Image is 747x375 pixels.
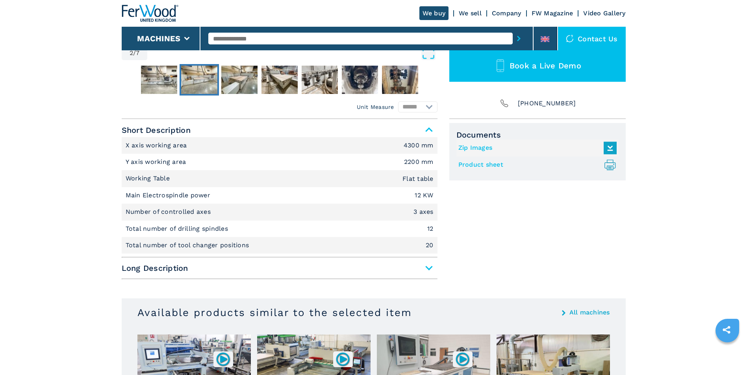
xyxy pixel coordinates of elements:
iframe: Chat [714,340,741,369]
a: Zip Images [458,142,613,154]
div: Short Description [122,137,437,254]
em: 2200 mm [404,159,434,165]
img: 36f5054a5e77763309c31e27c7e28b7d [261,66,298,94]
nav: Thumbnail Navigation [122,64,437,96]
button: Go to Slide 2 [180,64,219,96]
p: Number of controlled axes [126,208,213,216]
img: 4b57d6b78c0955ca5d26ee24d50704f3 [221,66,258,94]
span: Book a Live Demo [510,61,581,70]
a: Video Gallery [583,9,625,17]
img: Contact us [566,35,574,42]
p: Total number of tool changer positions [126,241,251,250]
img: Phone [499,98,510,109]
img: 006228 [215,351,231,367]
p: Working Table [126,174,172,183]
a: sharethis [717,320,736,340]
span: 7 [136,50,139,56]
p: X axis working area [126,141,189,150]
button: submit-button [513,29,525,48]
button: Go to Slide 5 [300,64,339,96]
button: Go to Slide 7 [380,64,420,96]
img: 511fb55cfbf207cc1076b524361f4bcb [382,66,418,94]
button: Machines [137,34,180,43]
em: 3 axes [413,209,434,215]
h3: Available products similar to the selected item [137,306,412,319]
em: 12 KW [415,192,433,199]
em: 12 [427,226,434,232]
button: Go to Slide 1 [139,64,179,96]
a: Product sheet [458,158,613,171]
img: be58a823afe169ec12b816da18aaba70 [342,66,378,94]
em: Flat table [402,176,434,182]
span: / [133,50,136,56]
em: Unit Measure [357,103,394,111]
img: 006279 [455,351,470,367]
a: All machines [569,309,610,316]
p: Total number of drilling spindles [126,224,230,233]
img: 020ee405b0b3742aa8507a9faaa1b2d0 [181,66,217,94]
span: Long Description [122,261,437,275]
a: We buy [419,6,449,20]
em: 4300 mm [404,142,434,149]
span: Short Description [122,123,437,137]
img: 71daec9ceab0f888bca3b8d9b181432e [302,66,338,94]
img: 006416 [335,351,350,367]
button: Book a Live Demo [449,50,626,82]
a: We sell [459,9,482,17]
img: 39bc1d11c124690a0129da3f84202259 [141,66,177,94]
button: Open Fullscreen [149,46,435,60]
button: Go to Slide 4 [260,64,299,96]
a: FW Magazine [532,9,573,17]
span: [PHONE_NUMBER] [518,98,576,109]
button: Go to Slide 3 [220,64,259,96]
div: Contact us [558,27,626,50]
button: Go to Slide 6 [340,64,380,96]
span: 2 [130,50,133,56]
img: Ferwood [122,5,178,22]
em: 20 [426,242,434,248]
p: Main Electrospindle power [126,191,213,200]
span: Documents [456,130,619,140]
p: Y axis working area [126,158,188,166]
a: Company [492,9,521,17]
